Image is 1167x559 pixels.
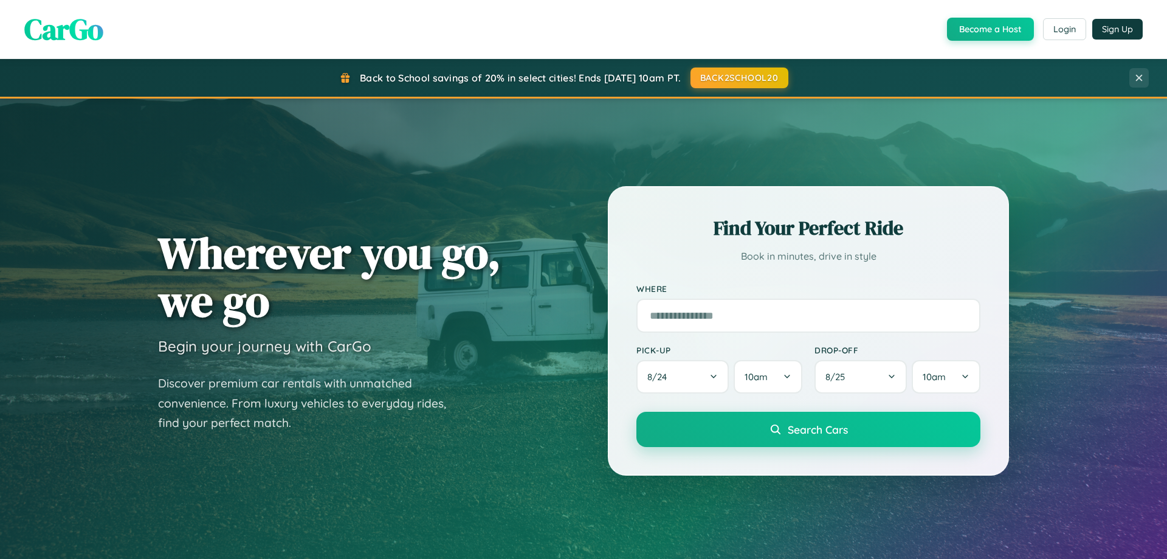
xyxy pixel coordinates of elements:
button: Search Cars [636,412,980,447]
button: 10am [912,360,980,394]
h2: Find Your Perfect Ride [636,215,980,241]
button: BACK2SCHOOL20 [690,68,788,88]
span: Search Cars [788,423,848,436]
button: 8/25 [814,360,907,394]
button: Login [1043,18,1086,40]
label: Where [636,283,980,294]
span: 10am [745,371,768,383]
button: Become a Host [947,18,1034,41]
label: Pick-up [636,345,802,355]
h3: Begin your journey with CarGo [158,337,371,355]
span: Back to School savings of 20% in select cities! Ends [DATE] 10am PT. [360,72,681,84]
h1: Wherever you go, we go [158,229,501,325]
button: 8/24 [636,360,729,394]
span: CarGo [24,9,103,49]
button: 10am [734,360,802,394]
span: 8 / 25 [825,371,851,383]
label: Drop-off [814,345,980,355]
button: Sign Up [1092,19,1143,40]
span: 10am [923,371,946,383]
span: 8 / 24 [647,371,673,383]
p: Discover premium car rentals with unmatched convenience. From luxury vehicles to everyday rides, ... [158,373,462,433]
p: Book in minutes, drive in style [636,248,980,265]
